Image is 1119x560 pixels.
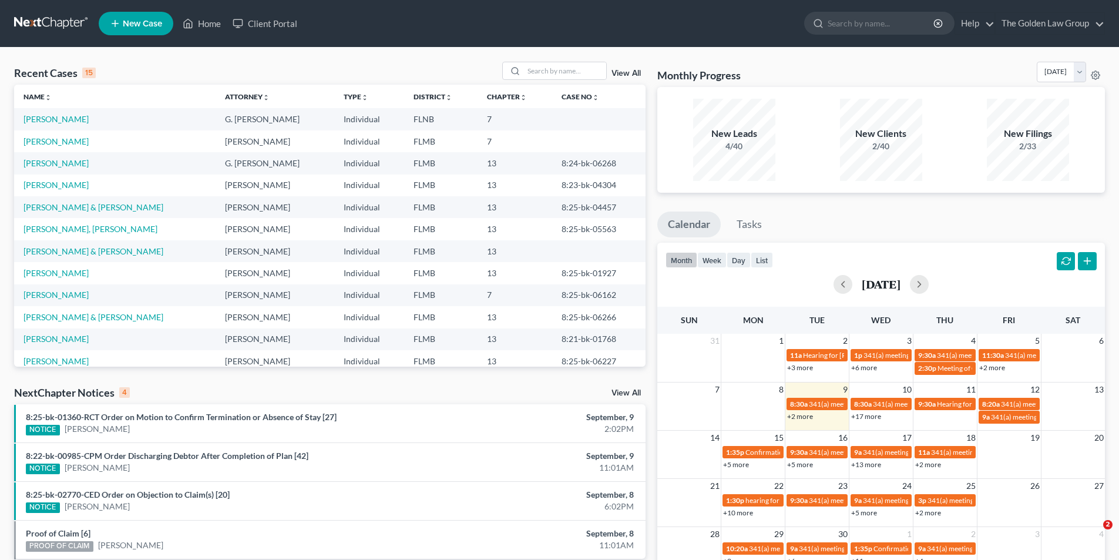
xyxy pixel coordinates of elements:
td: G. [PERSON_NAME] [216,108,334,130]
a: Chapterunfold_more [487,92,527,101]
span: 15 [773,431,785,445]
a: [PERSON_NAME] [98,539,163,551]
span: 3 [906,334,913,348]
span: 22 [773,479,785,493]
span: 341(a) meeting for [PERSON_NAME] [931,448,1044,457]
span: Sun [681,315,698,325]
span: 12 [1029,383,1041,397]
h2: [DATE] [862,278,900,290]
span: 341(a) meeting for [PERSON_NAME] [809,496,922,505]
td: 13 [478,306,552,328]
a: [PERSON_NAME] [23,334,89,344]
span: 29 [773,527,785,541]
span: 341(a) meeting for [PERSON_NAME] [809,448,922,457]
td: [PERSON_NAME] [216,175,334,196]
td: Individual [334,130,404,152]
span: 1 [906,527,913,541]
span: 9a [918,544,926,553]
div: September, 9 [439,450,634,462]
span: 341(a) meeting for [PERSON_NAME] [799,544,912,553]
div: NOTICE [26,425,60,435]
div: September, 8 [439,528,634,539]
td: [PERSON_NAME] [216,350,334,372]
td: [PERSON_NAME] [216,196,334,218]
span: 24 [901,479,913,493]
td: Individual [334,240,404,262]
div: 4 [119,387,130,398]
a: Help [955,13,994,34]
td: 7 [478,284,552,306]
a: [PERSON_NAME] [23,356,89,366]
div: New Clients [840,127,922,140]
span: Hearing for [PERSON_NAME] [803,351,895,360]
i: unfold_more [361,94,368,101]
td: FLMB [404,240,478,262]
span: 1:30p [726,496,744,505]
span: 9:30a [790,448,808,457]
span: 1 [778,334,785,348]
td: Individual [334,218,404,240]
span: 9:30a [918,400,936,408]
td: 8:24-bk-06268 [552,152,646,174]
td: FLMB [404,130,478,152]
a: [PERSON_NAME] & [PERSON_NAME] [23,312,163,322]
input: Search by name... [524,62,606,79]
a: Calendar [657,212,721,237]
td: 8:25-bk-06162 [552,284,646,306]
span: 341(a) meeting for [PERSON_NAME] [991,413,1104,421]
td: Individual [334,196,404,218]
td: G. [PERSON_NAME] [216,152,334,174]
a: Nameunfold_more [23,92,52,101]
span: 21 [709,479,721,493]
span: 9a [982,413,990,421]
span: 2:30p [918,364,936,373]
td: 13 [478,262,552,284]
span: Hearing for [PERSON_NAME] & [PERSON_NAME] [937,400,1091,408]
span: 341(a) meeting for [PERSON_NAME] [873,400,986,408]
span: 9a [854,496,862,505]
div: Recent Cases [14,66,96,80]
span: 341(a) meeting for [PERSON_NAME] [PERSON_NAME] & [PERSON_NAME] [863,496,1095,505]
span: 10 [901,383,913,397]
span: 31 [709,334,721,348]
i: unfold_more [445,94,452,101]
span: 11a [790,351,802,360]
span: 9 [842,383,849,397]
span: 11a [918,448,930,457]
span: 7 [714,383,721,397]
span: 341(a) meeting for [PERSON_NAME] & [PERSON_NAME] [863,448,1039,457]
span: 8:20a [982,400,1000,408]
td: 13 [478,196,552,218]
a: [PERSON_NAME] & [PERSON_NAME] [23,246,163,256]
a: [PERSON_NAME] [65,501,130,512]
div: 2/33 [987,140,1069,152]
a: +10 more [723,508,753,517]
div: September, 8 [439,489,634,501]
td: 8:25-bk-01927 [552,262,646,284]
div: 6:02PM [439,501,634,512]
td: [PERSON_NAME] [216,218,334,240]
td: FLMB [404,328,478,350]
a: 8:25-bk-01360-RCT Order on Motion to Confirm Termination or Absence of Stay [27] [26,412,337,422]
a: +17 more [851,412,881,421]
div: New Filings [987,127,1069,140]
button: month [666,252,697,268]
a: Tasks [726,212,772,237]
div: NOTICE [26,502,60,513]
td: 13 [478,328,552,350]
span: 1p [854,351,862,360]
span: 6 [1098,334,1105,348]
a: Client Portal [227,13,303,34]
a: View All [611,69,641,78]
span: 23 [837,479,849,493]
span: 2 [1103,520,1113,529]
button: list [751,252,773,268]
a: +5 more [851,508,877,517]
span: 16 [837,431,849,445]
div: PROOF OF CLAIM [26,541,93,552]
a: Typeunfold_more [344,92,368,101]
div: 11:01AM [439,539,634,551]
td: [PERSON_NAME] [216,328,334,350]
td: Individual [334,108,404,130]
a: [PERSON_NAME] [23,158,89,168]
